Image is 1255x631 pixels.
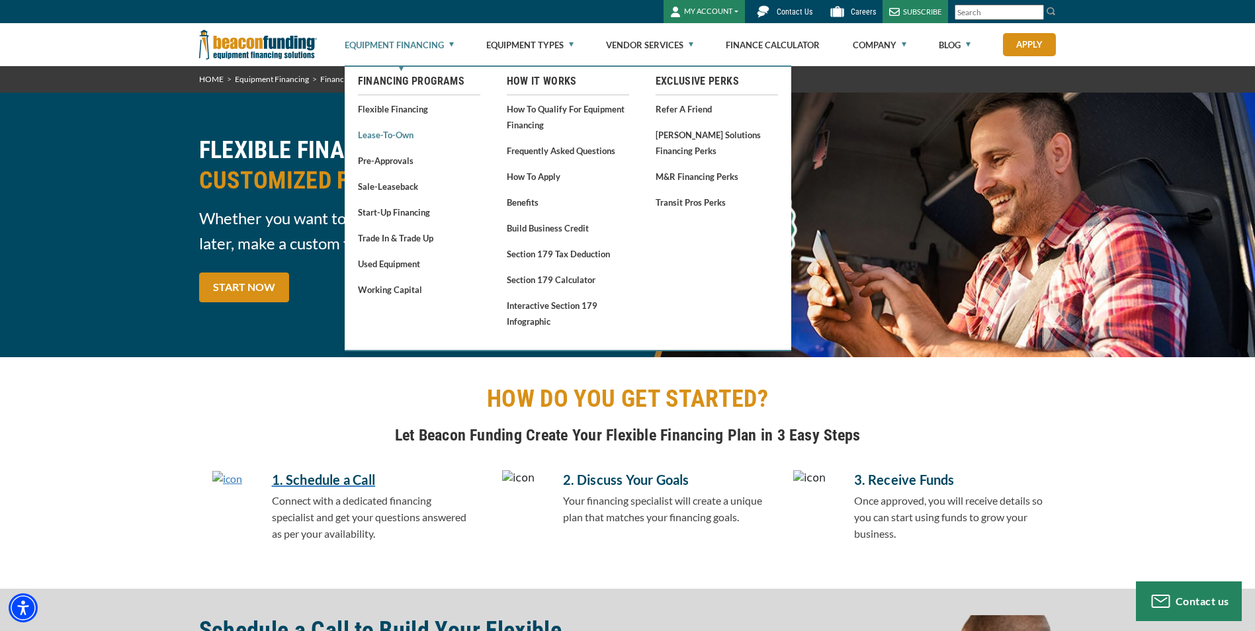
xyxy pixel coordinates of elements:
[199,74,224,84] a: HOME
[1030,7,1041,18] a: Clear search text
[199,384,1057,414] h2: HOW DO YOU GET STARTED?
[507,194,629,210] a: Benefits
[272,494,466,540] span: Connect with a dedicated financing specialist and get your questions answered as per your availab...
[726,24,820,66] a: Finance Calculator
[854,494,1043,540] span: Once approved, you will receive details so you can start using funds to grow your business.
[358,73,480,89] a: Financing Programs
[853,24,906,66] a: Company
[358,152,480,169] a: Pre-approvals
[199,424,1057,446] h4: Let Beacon Funding Create Your Flexible Financing Plan in 3 Easy Steps
[358,178,480,194] a: Sale-Leaseback
[507,245,629,262] a: Section 179 Tax Deduction
[656,101,778,117] a: Refer a Friend
[486,24,574,66] a: Equipment Types
[502,470,535,486] img: icon
[9,593,38,622] div: Accessibility Menu
[606,24,693,66] a: Vendor Services
[563,494,762,523] span: Your financing specialist will create a unique plan that matches your financing goals.
[656,126,778,159] a: [PERSON_NAME] Solutions Financing Perks
[656,194,778,210] a: Transit Pros Perks
[345,24,454,66] a: Equipment Financing
[358,281,480,298] a: Working Capital
[656,73,778,89] a: Exclusive Perks
[507,297,629,329] a: Interactive Section 179 Infographic
[507,101,629,133] a: How to Qualify for Equipment Financing
[1046,6,1057,17] img: Search
[507,168,629,185] a: How to Apply
[507,73,629,89] a: How It Works
[1176,595,1229,607] span: Contact us
[199,165,620,196] span: CUSTOMIZED FOR YOU
[507,220,629,236] a: Build Business Credit
[563,470,765,489] h5: 2. Discuss Your Goals
[358,126,480,143] a: Lease-To-Own
[851,7,876,17] span: Careers
[777,7,812,17] span: Contact Us
[358,101,480,117] a: Flexible Financing
[656,168,778,185] a: M&R Financing Perks
[1136,581,1242,621] button: Contact us
[199,273,289,302] a: START NOW
[1003,33,1056,56] a: Apply
[199,135,620,196] h2: FLEXIBLE FINANCING PLANS
[358,230,480,246] a: Trade In & Trade Up
[507,142,629,159] a: Frequently Asked Questions
[212,471,242,487] img: icon
[320,74,390,84] a: Financing Programs
[235,74,309,84] a: Equipment Financing
[212,470,242,536] a: icon
[955,5,1044,20] input: Search
[199,206,620,256] span: Whether you want to put no money down or buy now pay later, make a custom financing plan that fit...
[854,470,1057,489] h5: 3. Receive Funds
[358,204,480,220] a: Start-Up Financing
[507,271,629,288] a: Section 179 Calculator
[199,23,317,66] img: Beacon Funding Corporation logo
[358,255,480,272] a: Used Equipment
[272,470,474,489] a: 1. Schedule a Call
[939,24,971,66] a: Blog
[793,470,826,486] img: icon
